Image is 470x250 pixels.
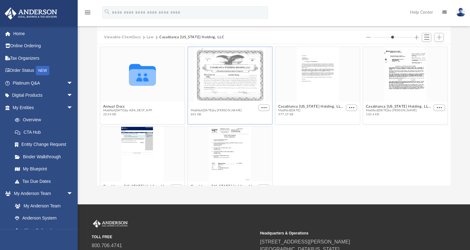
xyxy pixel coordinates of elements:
[9,126,82,138] a: CTA Hub
[67,101,79,114] span: arrow_drop_down
[147,35,154,40] button: Law
[171,184,182,191] button: More options
[9,224,79,237] a: Client Referrals
[4,101,82,114] a: My Entitiesarrow_drop_down
[3,7,59,20] img: Anderson Advisors Platinum Portal
[414,35,419,39] button: Increase column size
[372,35,413,39] input: Column size
[36,66,49,75] div: NEW
[4,89,82,102] a: Digital Productsarrow_drop_down
[97,44,450,185] div: grid
[191,104,257,109] button: 2023_09_06_Casablanca [US_STATE] Holding, LLC - Signed Certs (Copies).pdf
[260,239,350,244] a: [STREET_ADDRESS][PERSON_NAME]
[366,35,371,39] button: Decrease column size
[4,27,82,40] a: Home
[4,187,79,200] a: My Anderson Teamarrow_drop_down
[4,52,82,64] a: Tax Organizers
[9,175,82,187] a: Tax Due Dates
[9,138,82,151] a: Entity Change Request
[258,184,270,191] button: More options
[258,104,270,111] button: More options
[67,89,79,102] span: arrow_drop_down
[103,184,170,188] button: Casablanca [US_STATE] Holding, LLC - EIN Notice.pdf
[9,163,79,175] a: My Blueprint
[434,104,445,111] button: More options
[84,12,91,16] a: menu
[346,104,357,111] button: More options
[260,230,424,236] small: Headquarters & Operations
[67,187,79,200] span: arrow_drop_down
[9,114,82,126] a: Overview
[159,35,224,40] button: Casablanca [US_STATE] Holding, LLC
[67,77,79,90] span: arrow_drop_down
[4,64,82,77] a: Order StatusNEW
[103,113,153,117] span: 20.54 KB
[366,109,432,113] span: Modified [DATE] by [PERSON_NAME]
[278,109,345,113] span: Modified [DATE]
[84,9,91,16] i: menu
[366,113,432,117] span: 130.4 KB
[4,40,82,52] a: Online Ordering
[9,212,79,225] a: Anderson System
[434,33,444,42] button: Add
[366,104,432,109] button: Casablanca [US_STATE] Holding, LLC - EIN Letter.pdf
[278,104,345,109] button: Casablanca [US_STATE] Holding, LLC - Binder Documents.pdf
[9,200,76,212] a: My Anderson Team
[9,150,82,163] a: Binder Walkthrough
[103,104,153,109] button: Annual Docs
[92,243,122,248] a: 800.706.4741
[4,77,82,89] a: Platinum Q&Aarrow_drop_down
[278,113,345,117] span: 977.37 KB
[191,113,257,117] span: 841 KB
[191,109,257,113] span: Modified [DATE] by [PERSON_NAME]
[103,109,153,113] span: Modified [DATE] by ABA_NEST_APP
[92,220,129,228] img: Anderson Advisors Platinum Portal
[92,234,256,240] small: TOLL FREE
[104,35,141,40] button: Viewable-ClientDocs
[104,8,111,15] i: search
[422,33,431,42] button: Switch to List View
[456,8,465,17] img: User Pic
[191,184,257,188] button: Casablanca [US_STATE] Holding, LLC - Filed Articles.pdf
